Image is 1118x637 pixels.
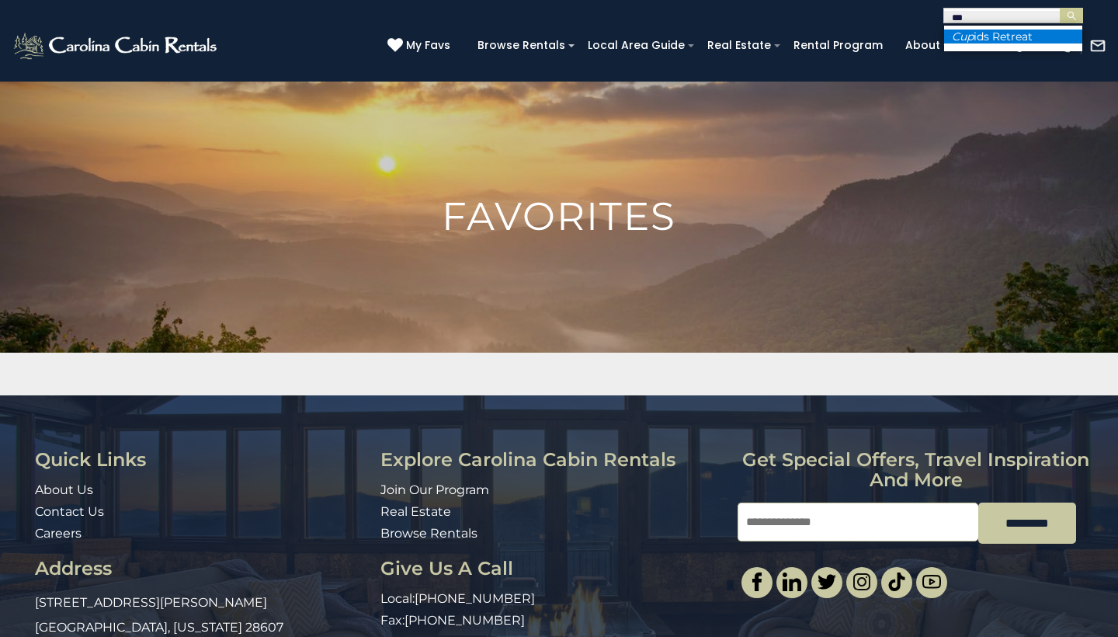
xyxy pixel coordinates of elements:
[35,504,104,519] a: Contact Us
[12,30,221,61] img: White-1-2.png
[380,526,477,541] a: Browse Rentals
[818,573,836,591] img: twitter-single.svg
[580,33,693,57] a: Local Area Guide
[380,450,726,470] h3: Explore Carolina Cabin Rentals
[35,482,93,497] a: About Us
[944,30,1082,44] li: ids Retreat
[748,573,766,591] img: facebook-single.svg
[404,613,525,628] a: [PHONE_NUMBER]
[738,450,1095,491] h3: Get special offers, travel inspiration and more
[35,559,369,579] h3: Address
[1089,37,1106,54] img: mail-regular-white.png
[952,30,974,44] em: Cup
[380,612,726,630] p: Fax:
[380,482,489,497] a: Join Our Program
[700,33,779,57] a: Real Estate
[852,573,871,591] img: instagram-single.svg
[470,33,573,57] a: Browse Rentals
[783,573,801,591] img: linkedin-single.svg
[380,559,726,579] h3: Give Us A Call
[922,573,941,591] img: youtube-light.svg
[786,33,891,57] a: Rental Program
[898,33,948,57] a: About
[387,37,454,54] a: My Favs
[35,450,369,470] h3: Quick Links
[380,504,451,519] a: Real Estate
[887,573,906,591] img: tiktok.svg
[35,526,82,541] a: Careers
[380,590,726,608] p: Local:
[406,37,450,54] span: My Favs
[415,591,535,606] a: [PHONE_NUMBER]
